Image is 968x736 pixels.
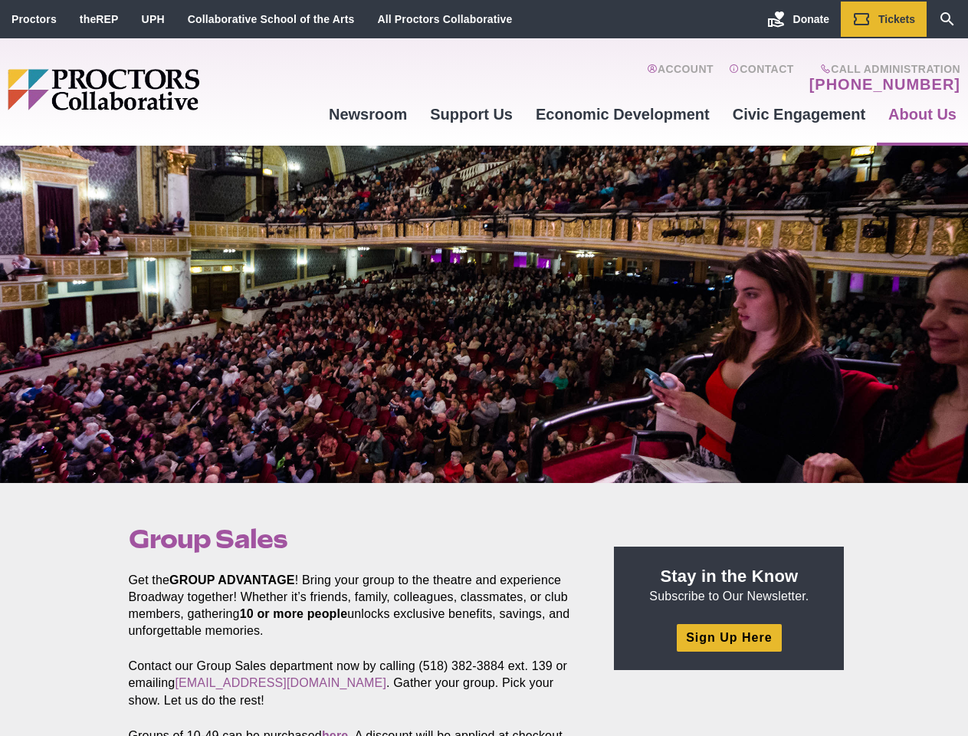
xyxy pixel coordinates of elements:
[661,567,799,586] strong: Stay in the Know
[878,13,915,25] span: Tickets
[632,565,825,605] p: Subscribe to Our Newsletter.
[240,607,348,620] strong: 10 or more people
[175,676,386,689] a: [EMAIL_ADDRESS][DOMAIN_NAME]
[524,94,721,135] a: Economic Development
[729,63,794,94] a: Contact
[188,13,355,25] a: Collaborative School of the Arts
[129,658,579,708] p: Contact our Group Sales department now by calling (518) 382-3884 ext. 139 or emailing . Gather yo...
[80,13,119,25] a: theREP
[721,94,877,135] a: Civic Engagement
[142,13,165,25] a: UPH
[809,75,960,94] a: [PHONE_NUMBER]
[129,572,579,639] p: Get the ! Bring your group to the theatre and experience Broadway together! Whether it’s friends,...
[677,624,781,651] a: Sign Up Here
[377,13,512,25] a: All Proctors Collaborative
[418,94,524,135] a: Support Us
[8,69,317,110] img: Proctors logo
[805,63,960,75] span: Call Administration
[793,13,829,25] span: Donate
[11,13,57,25] a: Proctors
[756,2,841,37] a: Donate
[129,524,579,554] h1: Group Sales
[927,2,968,37] a: Search
[647,63,714,94] a: Account
[841,2,927,37] a: Tickets
[169,573,295,586] strong: GROUP ADVANTAGE
[317,94,418,135] a: Newsroom
[877,94,968,135] a: About Us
